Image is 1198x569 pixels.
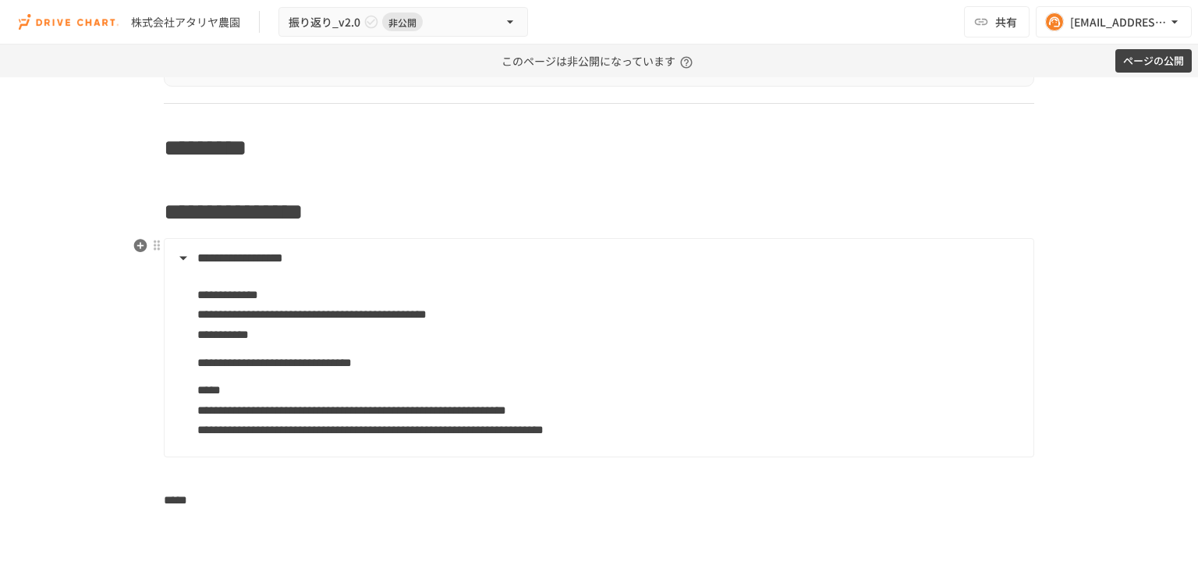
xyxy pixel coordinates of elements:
[964,6,1030,37] button: 共有
[995,13,1017,30] span: 共有
[131,14,240,30] div: 株式会社アタリヤ農園
[1070,12,1167,32] div: [EMAIL_ADDRESS][DOMAIN_NAME]
[289,12,360,32] span: 振り返り_v2.0
[1115,49,1192,73] button: ページの公開
[1036,6,1192,37] button: [EMAIL_ADDRESS][DOMAIN_NAME]
[382,14,423,30] span: 非公開
[19,9,119,34] img: i9VDDS9JuLRLX3JIUyK59LcYp6Y9cayLPHs4hOxMB9W
[278,7,528,37] button: 振り返り_v2.0非公開
[502,44,697,77] p: このページは非公開になっています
